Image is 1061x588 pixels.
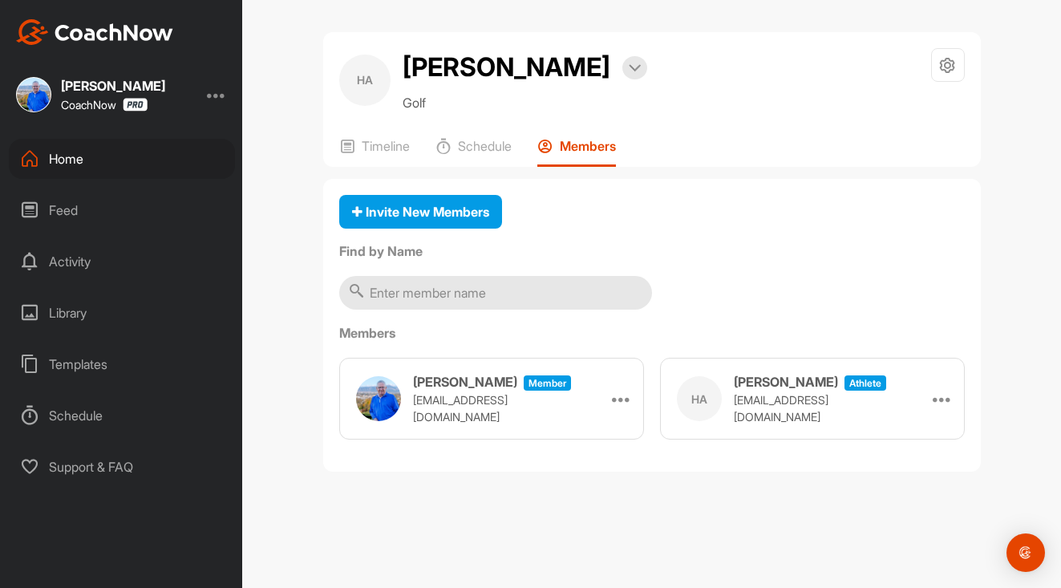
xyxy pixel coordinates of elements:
div: Feed [9,190,235,230]
div: [PERSON_NAME] [61,79,165,92]
label: Members [339,323,965,343]
div: Open Intercom Messenger [1006,533,1045,572]
input: Enter member name [339,276,652,310]
img: user [356,376,401,421]
span: athlete [844,375,886,391]
p: Timeline [362,138,410,154]
div: HA [677,376,722,421]
p: Schedule [458,138,512,154]
img: CoachNow Pro [123,98,148,112]
div: Home [9,139,235,179]
p: [EMAIL_ADDRESS][DOMAIN_NAME] [413,391,573,425]
img: arrow-down [629,64,641,72]
div: CoachNow [61,98,148,112]
span: Member [524,375,571,391]
div: Library [9,293,235,333]
label: Find by Name [339,241,965,261]
div: Schedule [9,395,235,436]
div: HA [339,55,391,106]
button: Invite New Members [339,195,502,229]
p: [EMAIL_ADDRESS][DOMAIN_NAME] [734,391,894,425]
h3: [PERSON_NAME] [413,372,517,391]
p: Golf [403,93,647,112]
h3: [PERSON_NAME] [734,372,838,391]
div: Activity [9,241,235,282]
img: CoachNow [16,19,173,45]
img: 1bf2f548f11ab9d8b0c0beec4eb3eb8a.jpg [16,77,51,112]
div: Support & FAQ [9,447,235,487]
h2: [PERSON_NAME] [403,48,610,87]
div: Templates [9,344,235,384]
span: Invite New Members [352,204,489,220]
p: Members [560,138,616,154]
